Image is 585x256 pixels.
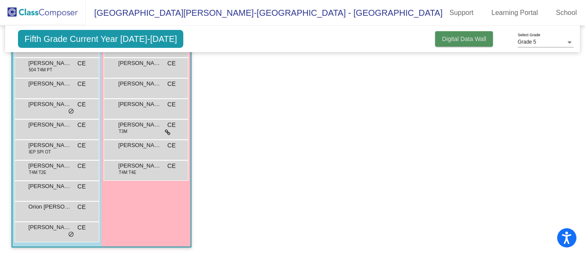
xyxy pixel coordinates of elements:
[435,31,493,47] button: Digital Data Wall
[118,100,161,109] span: [PERSON_NAME]
[29,169,46,176] span: T4M T2E
[28,79,71,88] span: [PERSON_NAME]
[28,59,71,68] span: [PERSON_NAME]
[28,141,71,150] span: [PERSON_NAME]
[485,6,545,20] a: Learning Portal
[119,128,127,135] span: T3M
[78,182,86,191] span: CE
[167,100,176,109] span: CE
[28,223,71,232] span: [PERSON_NAME]
[167,59,176,68] span: CE
[28,100,71,109] span: [PERSON_NAME]
[86,6,442,20] span: [GEOGRAPHIC_DATA][PERSON_NAME]-[GEOGRAPHIC_DATA] - [GEOGRAPHIC_DATA]
[78,203,86,212] span: CE
[167,121,176,129] span: CE
[118,79,161,88] span: [PERSON_NAME]
[549,6,584,20] a: School
[28,182,71,191] span: [PERSON_NAME]
[28,121,71,129] span: [PERSON_NAME] [PERSON_NAME]
[78,162,86,171] span: CE
[518,39,536,45] span: Grade 5
[118,162,161,170] span: [PERSON_NAME]
[68,231,74,238] span: do_not_disturb_alt
[167,141,176,150] span: CE
[118,59,161,68] span: [PERSON_NAME]
[118,141,161,150] span: [PERSON_NAME]
[28,203,71,211] span: Orion [PERSON_NAME]
[442,6,480,20] a: Support
[78,121,86,129] span: CE
[78,223,86,232] span: CE
[68,108,74,115] span: do_not_disturb_alt
[28,162,71,170] span: [PERSON_NAME]
[29,67,52,73] span: 504 T4M PT
[167,162,176,171] span: CE
[78,79,86,88] span: CE
[442,35,486,42] span: Digital Data Wall
[78,141,86,150] span: CE
[78,59,86,68] span: CE
[167,79,176,88] span: CE
[29,149,51,155] span: IEP SPI OT
[18,30,183,48] span: Fifth Grade Current Year [DATE]-[DATE]
[119,169,136,176] span: T4M T4E
[118,121,161,129] span: [PERSON_NAME]
[78,100,86,109] span: CE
